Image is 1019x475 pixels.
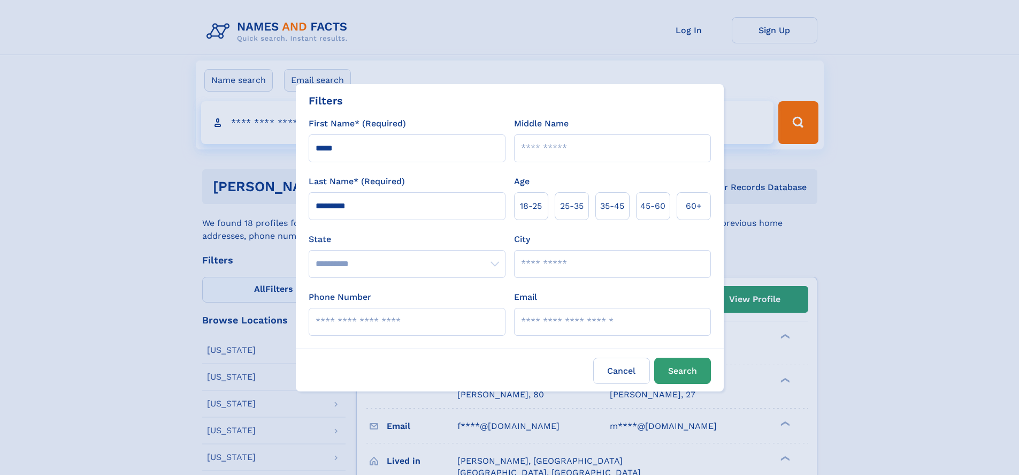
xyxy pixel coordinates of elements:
[514,291,537,304] label: Email
[686,200,702,213] span: 60+
[514,117,569,130] label: Middle Name
[520,200,542,213] span: 18‑25
[560,200,584,213] span: 25‑35
[600,200,624,213] span: 35‑45
[309,233,505,246] label: State
[309,117,406,130] label: First Name* (Required)
[309,93,343,109] div: Filters
[640,200,665,213] span: 45‑60
[309,291,371,304] label: Phone Number
[654,358,711,384] button: Search
[593,358,650,384] label: Cancel
[309,175,405,188] label: Last Name* (Required)
[514,233,530,246] label: City
[514,175,530,188] label: Age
